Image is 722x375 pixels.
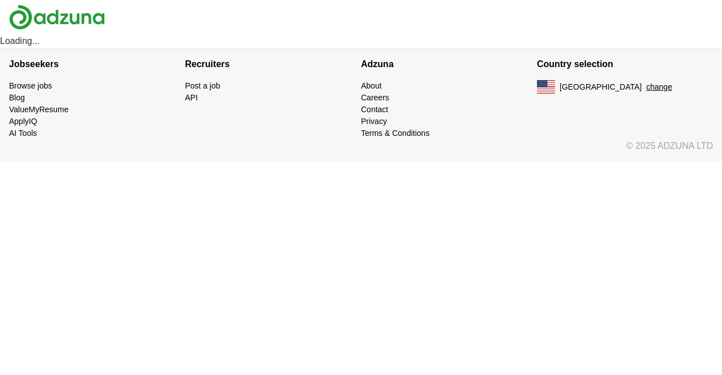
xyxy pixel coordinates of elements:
[361,93,389,102] a: Careers
[361,117,387,126] a: Privacy
[185,81,220,90] a: Post a job
[185,93,198,102] a: API
[646,81,672,93] button: change
[361,81,382,90] a: About
[9,5,105,30] img: Adzuna logo
[9,129,37,138] a: AI Tools
[560,81,642,93] span: [GEOGRAPHIC_DATA]
[361,105,388,114] a: Contact
[9,117,37,126] a: ApplyIQ
[9,105,69,114] a: ValueMyResume
[537,48,713,80] h4: Country selection
[9,93,25,102] a: Blog
[537,80,555,94] img: US flag
[9,81,52,90] a: Browse jobs
[361,129,429,138] a: Terms & Conditions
